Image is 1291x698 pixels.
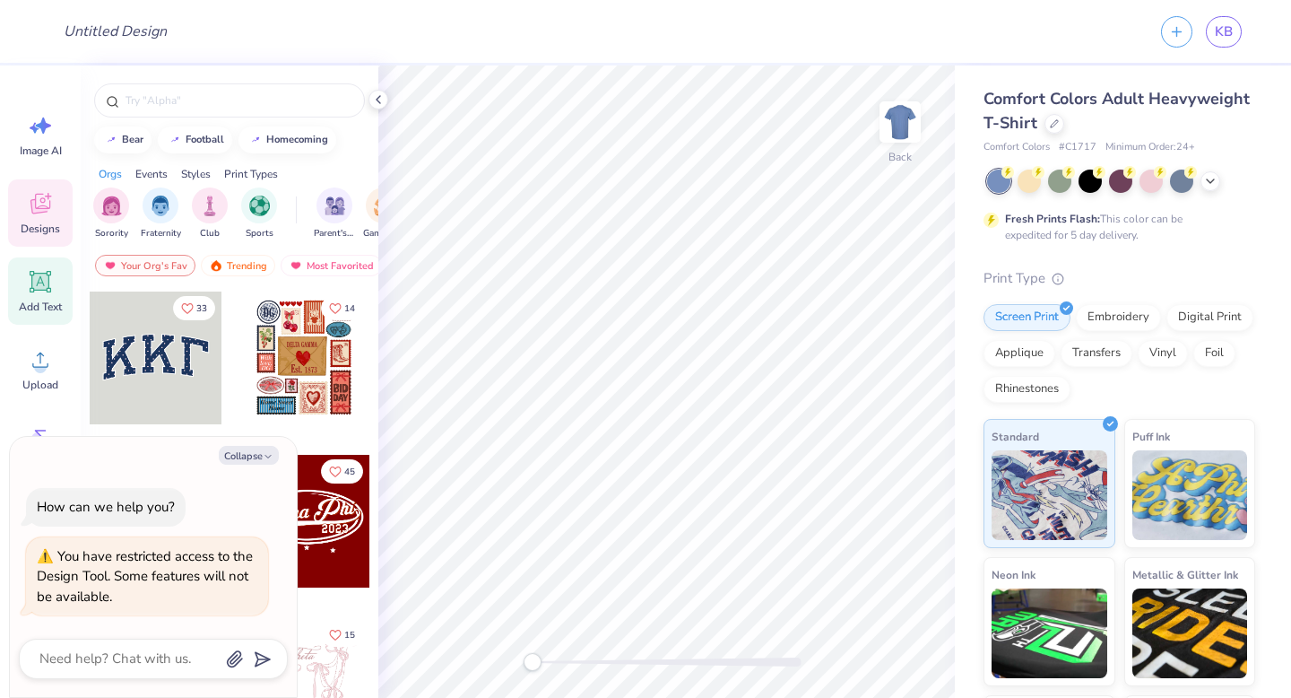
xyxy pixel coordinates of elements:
[141,188,181,240] button: filter button
[192,188,228,240] div: filter for Club
[249,196,270,216] img: Sports Image
[888,149,912,165] div: Back
[1132,450,1248,540] img: Puff Ink
[1005,211,1226,243] div: This color can be expedited for 5 day delivery.
[325,196,345,216] img: Parent's Weekend Image
[314,188,355,240] button: filter button
[1059,140,1096,155] span: # C1717
[158,127,232,153] button: football
[1132,589,1248,678] img: Metallic & Glitter Ink
[1138,340,1188,367] div: Vinyl
[314,227,355,240] span: Parent's Weekend
[94,127,152,153] button: bear
[248,135,263,145] img: trend_line.gif
[186,135,224,144] div: football
[151,196,170,216] img: Fraternity Image
[1193,340,1235,367] div: Foil
[141,227,181,240] span: Fraternity
[992,589,1107,678] img: Neon Ink
[314,188,355,240] div: filter for Parent's Weekend
[104,135,118,145] img: trend_line.gif
[224,166,278,182] div: Print Types
[321,459,363,484] button: Like
[992,565,1035,584] span: Neon Ink
[321,296,363,320] button: Like
[122,135,143,144] div: bear
[983,88,1250,134] span: Comfort Colors Adult Heavyweight T-Shirt
[95,227,128,240] span: Sorority
[289,259,303,272] img: most_fav.gif
[1132,427,1170,446] span: Puff Ink
[1166,304,1253,331] div: Digital Print
[983,376,1070,403] div: Rhinestones
[1005,212,1100,226] strong: Fresh Prints Flash:
[37,498,175,516] div: How can we help you?
[99,166,122,182] div: Orgs
[49,13,181,49] input: Untitled Design
[20,144,62,158] span: Image AI
[266,135,328,144] div: homecoming
[124,92,353,109] input: Try "Alpha"
[200,196,220,216] img: Club Image
[93,188,129,240] div: filter for Sorority
[209,259,223,272] img: trending.gif
[103,259,117,272] img: most_fav.gif
[181,166,211,182] div: Styles
[363,227,404,240] span: Game Day
[882,104,918,140] img: Back
[196,304,207,313] span: 33
[141,188,181,240] div: filter for Fraternity
[1076,304,1161,331] div: Embroidery
[93,188,129,240] button: filter button
[321,623,363,647] button: Like
[992,427,1039,446] span: Standard
[992,450,1107,540] img: Standard
[1105,140,1195,155] span: Minimum Order: 24 +
[524,653,542,671] div: Accessibility label
[21,222,60,236] span: Designs
[173,296,215,320] button: Like
[363,188,404,240] button: filter button
[192,188,228,240] button: filter button
[983,268,1255,289] div: Print Type
[1215,22,1233,42] span: KB
[344,631,355,640] span: 15
[246,227,273,240] span: Sports
[37,547,253,606] div: You have restricted access to the Design Tool. Some features will not be available.
[281,255,382,276] div: Most Favorited
[19,300,62,314] span: Add Text
[238,127,336,153] button: homecoming
[241,188,277,240] button: filter button
[983,304,1070,331] div: Screen Print
[344,467,355,476] span: 45
[241,188,277,240] div: filter for Sports
[200,227,220,240] span: Club
[101,196,122,216] img: Sorority Image
[983,140,1050,155] span: Comfort Colors
[1132,565,1238,584] span: Metallic & Glitter Ink
[201,255,275,276] div: Trending
[95,255,195,276] div: Your Org's Fav
[1206,16,1242,48] a: KB
[1061,340,1132,367] div: Transfers
[374,196,394,216] img: Game Day Image
[983,340,1055,367] div: Applique
[344,304,355,313] span: 14
[135,166,168,182] div: Events
[168,135,182,145] img: trend_line.gif
[219,446,279,465] button: Collapse
[22,378,58,392] span: Upload
[363,188,404,240] div: filter for Game Day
